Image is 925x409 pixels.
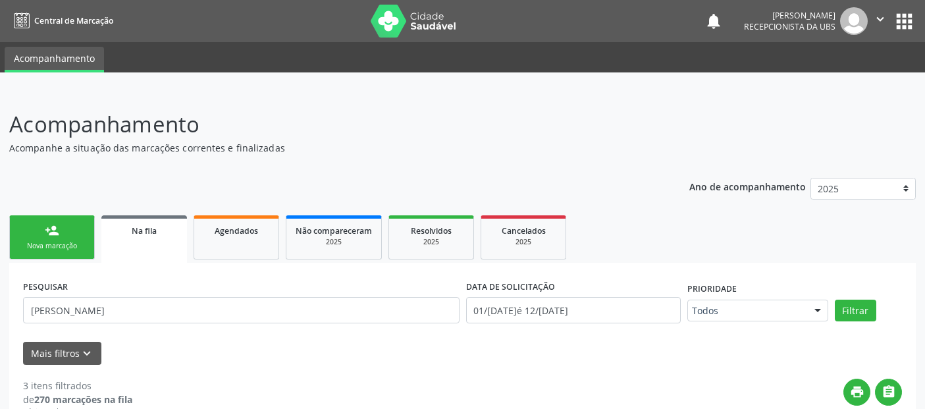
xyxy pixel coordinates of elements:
[835,300,876,322] button: Filtrar
[502,225,546,236] span: Cancelados
[45,223,59,238] div: person_add
[466,297,681,323] input: Selecione um intervalo
[80,346,94,361] i: keyboard_arrow_down
[19,241,85,251] div: Nova marcação
[9,141,644,155] p: Acompanhe a situação das marcações correntes e finalizadas
[23,393,132,406] div: de
[466,277,555,297] label: DATA DE SOLICITAÇÃO
[868,7,893,35] button: 
[689,178,806,194] p: Ano de acompanhamento
[490,237,556,247] div: 2025
[411,225,452,236] span: Resolvidos
[23,277,68,297] label: PESQUISAR
[893,10,916,33] button: apps
[5,47,104,72] a: Acompanhamento
[23,342,101,365] button: Mais filtroskeyboard_arrow_down
[34,15,113,26] span: Central de Marcação
[875,379,902,406] button: 
[687,279,737,300] label: Prioridade
[9,10,113,32] a: Central de Marcação
[23,379,132,393] div: 3 itens filtrados
[744,21,835,32] span: Recepcionista da UBS
[850,385,864,399] i: print
[34,393,132,406] strong: 270 marcações na fila
[843,379,870,406] button: print
[215,225,258,236] span: Agendados
[23,297,460,323] input: Nome, CNS
[704,12,723,30] button: notifications
[692,304,801,317] span: Todos
[296,237,372,247] div: 2025
[9,108,644,141] p: Acompanhamento
[882,385,896,399] i: 
[873,12,887,26] i: 
[840,7,868,35] img: img
[132,225,157,236] span: Na fila
[744,10,835,21] div: [PERSON_NAME]
[296,225,372,236] span: Não compareceram
[398,237,464,247] div: 2025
